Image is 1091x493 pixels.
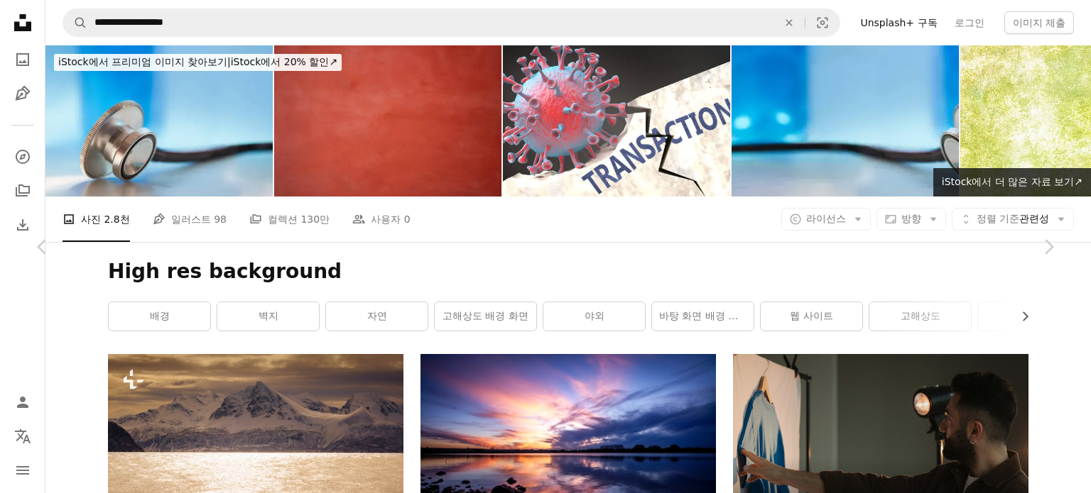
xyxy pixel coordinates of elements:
button: 언어 [9,422,37,450]
a: 바탕 화면 배경 무늬 [652,302,754,331]
span: iStock에서 프리미엄 이미지 찾아보기 | [58,56,231,67]
a: 풍경화 [978,302,1080,331]
a: 일러스트 98 [153,196,227,242]
span: 정렬 기준 [977,213,1019,224]
a: Unsplash+ 구독 [852,11,945,34]
a: 야외 [543,302,645,331]
span: 98 [214,211,227,227]
button: 정렬 기준관련성 [952,208,1074,231]
button: 삭제 [774,9,805,36]
a: 사용자 0 [352,196,410,242]
a: 웹 사이트 [761,302,862,331]
a: 사진 [9,45,37,74]
a: 앞에 수역이있는 산맥 [108,421,403,434]
a: 배경 [109,302,210,331]
span: 130만 [300,211,330,227]
a: 고해상도 배경 화면 [435,302,536,331]
span: 방향 [901,213,921,224]
a: 탐색 [9,143,37,171]
button: 메뉴 [9,456,37,484]
button: 라이선스 [781,208,871,231]
span: 0 [404,211,411,227]
a: 컬렉션 [9,177,37,205]
button: 목록을 오른쪽으로 스크롤 [1012,302,1028,331]
a: 컬렉션 130만 [249,196,330,242]
a: 로그인 / 가입 [9,388,37,416]
img: 청진기 클로즈업 블루 배경 용 의사 의료 용 카피 스페이스 [45,45,273,196]
a: 다음 [1006,179,1091,315]
span: 라이선스 [806,213,846,224]
img: 거래를 파괴 하는 Covid 바이러스 - 큰 코로나 바이러스는 고체 파괴, 튼튼하고 확립 된 거래 구조, covid 전염병으로 인한 문제와 혼란을 상징하기 위해, 3d 일러스트 [503,45,730,196]
button: Unsplash 검색 [63,9,87,36]
form: 사이트 전체에서 이미지 찾기 [63,9,840,37]
a: 로그인 [946,11,993,34]
a: 자연 [326,302,428,331]
a: 벽지 [217,302,319,331]
a: 일러스트 [9,79,37,108]
a: 일출 중 산의 실루엣 [420,429,716,442]
span: iStock에서 더 많은 자료 보기 ↗ [942,176,1082,187]
img: 청진기 클로즈업 배너 또는 카피 스페이스와 의사 의료용 파란색 배경 [732,45,959,196]
span: 관련성 [977,212,1049,226]
a: iStock에서 프리미엄 이미지 찾아보기|iStock에서 20% 할인↗ [45,45,350,79]
button: 방향 [876,208,946,231]
img: 레드 그린 벽 배경색 세탁 아웃 [274,45,501,196]
button: 시각적 검색 [805,9,840,36]
a: 고해상도 [869,302,971,331]
button: 이미지 제출 [1004,11,1074,34]
a: iStock에서 더 많은 자료 보기↗ [933,168,1091,196]
div: iStock에서 20% 할인 ↗ [54,54,342,71]
h1: High res background [108,259,1028,284]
